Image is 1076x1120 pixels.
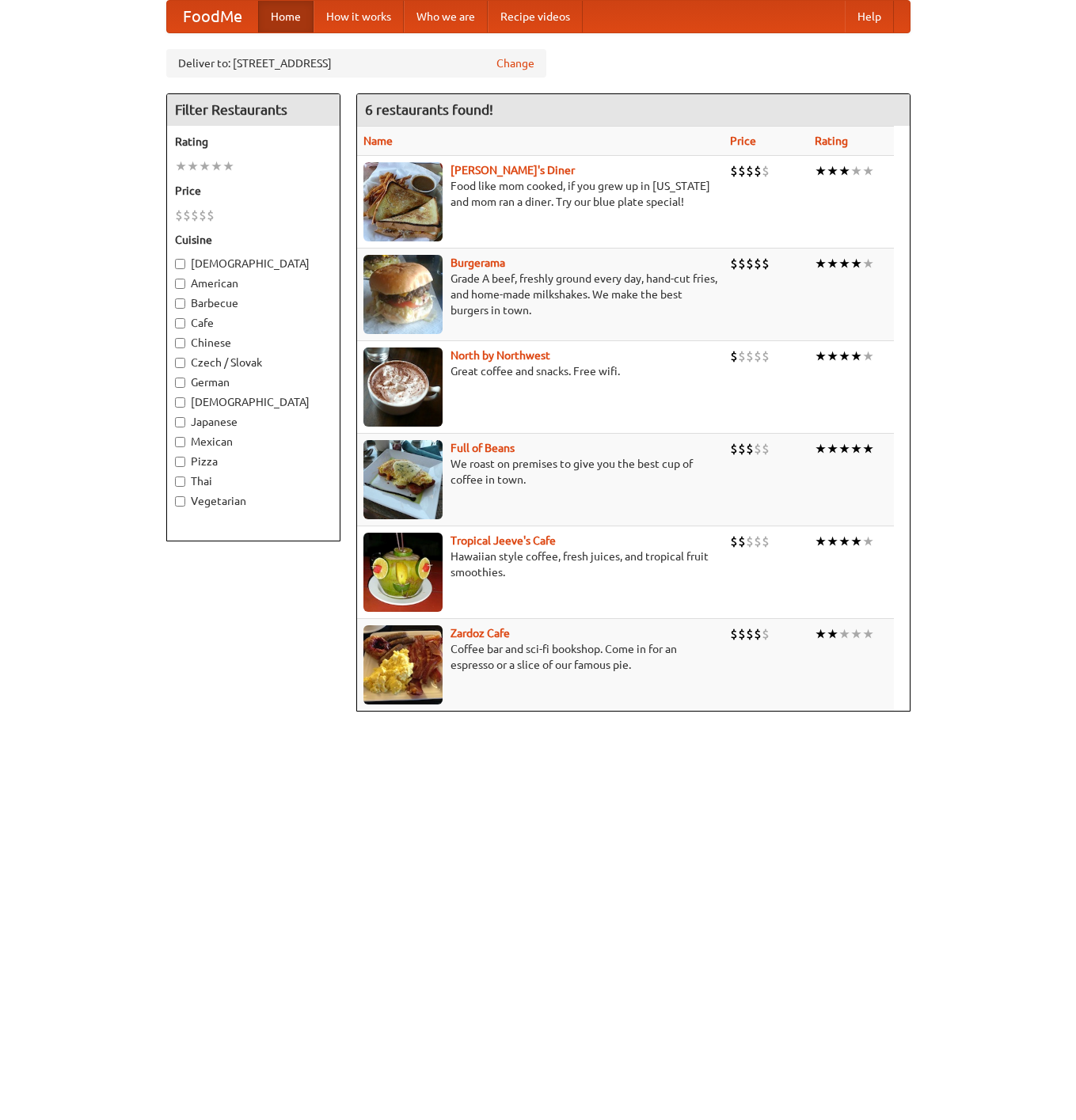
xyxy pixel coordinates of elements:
[815,440,827,457] li: ★
[738,533,746,550] li: $
[175,315,332,331] label: Cafe
[738,625,746,643] li: $
[175,338,185,348] input: Chinese
[815,347,827,365] li: ★
[175,374,332,390] label: German
[850,255,862,272] li: ★
[363,440,443,519] img: beans.jpg
[762,162,770,180] li: $
[314,1,404,32] a: How it works
[451,256,505,269] a: Burgerama
[175,259,185,269] input: [DEMOGRAPHIC_DATA]
[363,135,393,147] a: Name
[754,255,762,272] li: $
[827,347,838,365] li: ★
[738,347,746,365] li: $
[827,255,838,272] li: ★
[363,347,443,427] img: north.jpg
[730,440,738,457] li: $
[730,255,738,272] li: $
[166,49,546,78] div: Deliver to: [STREET_ADDRESS]
[175,279,185,289] input: American
[838,347,850,365] li: ★
[258,1,314,32] a: Home
[175,434,332,450] label: Mexican
[762,440,770,457] li: $
[496,55,534,71] a: Change
[363,162,443,241] img: sallys.jpg
[754,162,762,180] li: $
[850,440,862,457] li: ★
[451,164,575,177] b: [PERSON_NAME]'s Diner
[762,533,770,550] li: $
[730,625,738,643] li: $
[815,162,827,180] li: ★
[845,1,894,32] a: Help
[175,476,185,487] input: Thai
[451,349,550,362] a: North by Northwest
[207,207,215,224] li: $
[827,440,838,457] li: ★
[746,440,754,457] li: $
[862,255,874,272] li: ★
[175,394,332,410] label: [DEMOGRAPHIC_DATA]
[850,347,862,365] li: ★
[175,417,185,427] input: Japanese
[762,255,770,272] li: $
[451,442,515,454] a: Full of Beans
[363,178,717,210] p: Food like mom cooked, if you grew up in [US_STATE] and mom ran a diner. Try our blue plate special!
[488,1,583,32] a: Recipe videos
[363,271,717,318] p: Grade A beef, freshly ground every day, hand-cut fries, and home-made milkshakes. We make the bes...
[862,162,874,180] li: ★
[175,437,185,447] input: Mexican
[175,298,185,309] input: Barbecue
[754,347,762,365] li: $
[222,158,234,175] li: ★
[730,162,738,180] li: $
[363,625,443,704] img: zardoz.jpg
[762,625,770,643] li: $
[451,627,510,640] a: Zardoz Cafe
[838,625,850,643] li: ★
[175,256,332,271] label: [DEMOGRAPHIC_DATA]
[838,533,850,550] li: ★
[862,533,874,550] li: ★
[838,440,850,457] li: ★
[175,358,185,368] input: Czech / Slovak
[175,295,332,311] label: Barbecue
[850,162,862,180] li: ★
[363,549,717,580] p: Hawaiian style coffee, fresh juices, and tropical fruit smoothies.
[746,347,754,365] li: $
[187,158,199,175] li: ★
[175,473,332,489] label: Thai
[754,625,762,643] li: $
[175,318,185,328] input: Cafe
[827,533,838,550] li: ★
[175,232,332,248] h5: Cuisine
[363,456,717,488] p: We roast on premises to give you the best cup of coffee in town.
[815,533,827,550] li: ★
[175,275,332,291] label: American
[762,347,770,365] li: $
[175,158,187,175] li: ★
[730,135,756,147] a: Price
[838,255,850,272] li: ★
[746,625,754,643] li: $
[738,255,746,272] li: $
[199,158,211,175] li: ★
[815,135,848,147] a: Rating
[175,207,183,224] li: $
[363,641,717,673] p: Coffee bar and sci-fi bookshop. Come in for an espresso or a slice of our famous pie.
[451,534,556,547] a: Tropical Jeeve's Cafe
[175,496,185,507] input: Vegetarian
[365,102,493,117] ng-pluralize: 6 restaurants found!
[730,347,738,365] li: $
[363,255,443,334] img: burgerama.jpg
[183,207,191,224] li: $
[738,440,746,457] li: $
[862,347,874,365] li: ★
[363,533,443,612] img: jeeves.jpg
